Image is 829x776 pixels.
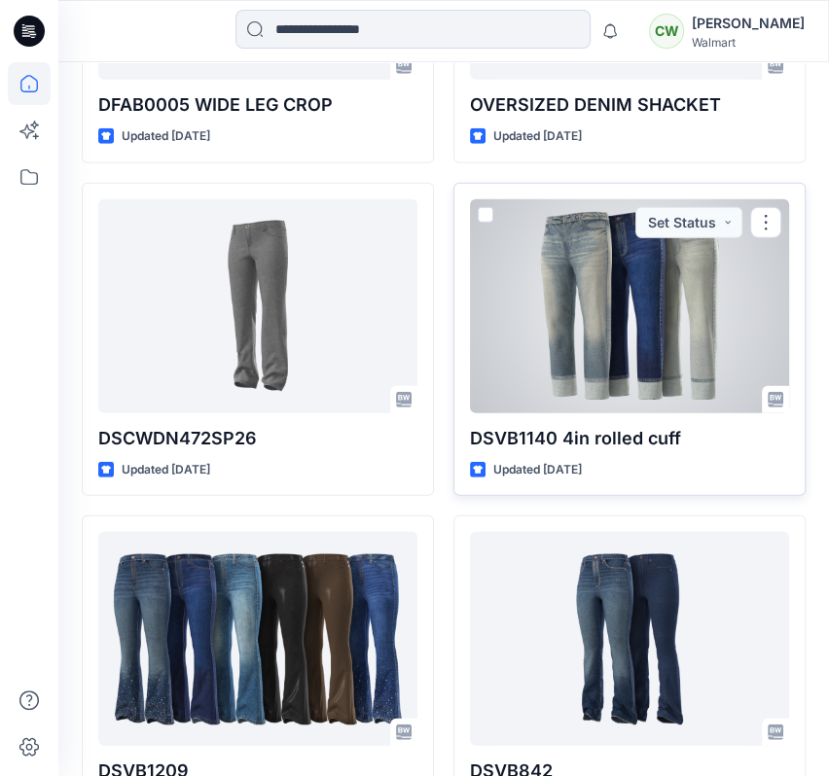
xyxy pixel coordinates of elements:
p: DSCWDN472SP26 [98,425,417,452]
p: Updated [DATE] [493,460,582,480]
div: CW [649,14,684,49]
p: DSVB1140 4in rolled cuff [470,425,789,452]
p: Updated [DATE] [122,126,210,147]
a: DSVB1140 4in rolled cuff [470,199,789,413]
div: Walmart [692,35,805,50]
p: Updated [DATE] [122,460,210,480]
p: DFAB0005 WIDE LEG CROP [98,91,417,119]
p: Updated [DATE] [493,126,582,147]
div: [PERSON_NAME] [692,12,805,35]
a: DSVB1209 [98,532,417,746]
p: OVERSIZED DENIM SHACKET [470,91,789,119]
a: DSCWDN472SP26 [98,199,417,413]
a: DSVB842 [470,532,789,746]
